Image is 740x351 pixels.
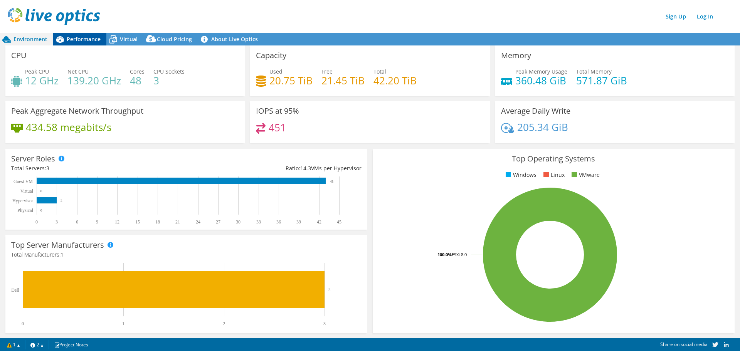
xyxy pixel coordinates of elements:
text: 15 [135,219,140,225]
span: Peak Memory Usage [515,68,567,75]
text: 43 [330,180,334,183]
text: 42 [317,219,321,225]
text: Physical [17,208,33,213]
h3: Top Server Manufacturers [11,241,104,249]
div: Ratio: VMs per Hypervisor [186,164,361,173]
a: 2 [25,340,49,349]
text: 0 [40,208,42,212]
h4: 360.48 GiB [515,76,567,85]
li: VMware [570,171,600,179]
text: 3 [328,287,331,292]
span: 3 [46,165,49,172]
h4: 571.87 GiB [576,76,627,85]
span: Peak CPU [25,68,49,75]
h4: 42.20 TiB [373,76,417,85]
h3: Peak Aggregate Network Throughput [11,107,143,115]
span: Net CPU [67,68,89,75]
text: 33 [256,219,261,225]
span: 14.3 [300,165,311,172]
span: Share on social media [660,341,708,348]
span: Virtual [120,35,138,43]
span: Environment [13,35,47,43]
h4: 12 GHz [25,76,59,85]
text: 21 [175,219,180,225]
text: 3 [323,321,326,326]
a: 1 [2,340,25,349]
text: Hypervisor [12,198,33,203]
text: 18 [155,219,160,225]
h4: 48 [130,76,145,85]
text: 24 [196,219,200,225]
text: Guest VM [13,179,33,184]
text: 30 [236,219,240,225]
text: 12 [115,219,119,225]
h3: Server Roles [11,155,55,163]
h4: 451 [269,123,286,132]
text: 39 [296,219,301,225]
text: 0 [40,189,42,193]
span: Total Memory [576,68,612,75]
text: Dell [11,287,19,293]
span: 1 [61,251,64,258]
div: Total Servers: [11,164,186,173]
span: CPU Sockets [153,68,185,75]
tspan: ESXi 8.0 [452,252,467,257]
text: 2 [223,321,225,326]
h3: Capacity [256,51,286,60]
li: Linux [542,171,565,179]
a: Log In [693,11,717,22]
h3: Average Daily Write [501,107,570,115]
img: live_optics_svg.svg [8,8,100,25]
text: 36 [276,219,281,225]
text: 3 [61,199,62,203]
span: Total [373,68,386,75]
span: Used [269,68,283,75]
text: 3 [55,219,58,225]
span: Free [321,68,333,75]
h3: CPU [11,51,27,60]
li: Windows [504,171,536,179]
text: 1 [122,321,124,326]
a: About Live Optics [198,33,264,45]
text: 6 [76,219,78,225]
h4: 20.75 TiB [269,76,313,85]
tspan: 100.0% [437,252,452,257]
a: Project Notes [49,340,94,349]
text: 0 [35,219,38,225]
h4: 21.45 TiB [321,76,365,85]
h3: IOPS at 95% [256,107,299,115]
a: Sign Up [662,11,690,22]
text: 45 [337,219,341,225]
span: Cores [130,68,145,75]
text: Virtual [20,188,34,194]
h4: 139.20 GHz [67,76,121,85]
h4: 205.34 GiB [517,123,568,131]
h4: Total Manufacturers: [11,250,362,259]
h4: 434.58 megabits/s [26,123,111,131]
h3: Memory [501,51,531,60]
text: 27 [216,219,220,225]
span: Performance [67,35,101,43]
span: Cloud Pricing [157,35,192,43]
text: 9 [96,219,98,225]
h4: 3 [153,76,185,85]
text: 0 [22,321,24,326]
h3: Top Operating Systems [378,155,729,163]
